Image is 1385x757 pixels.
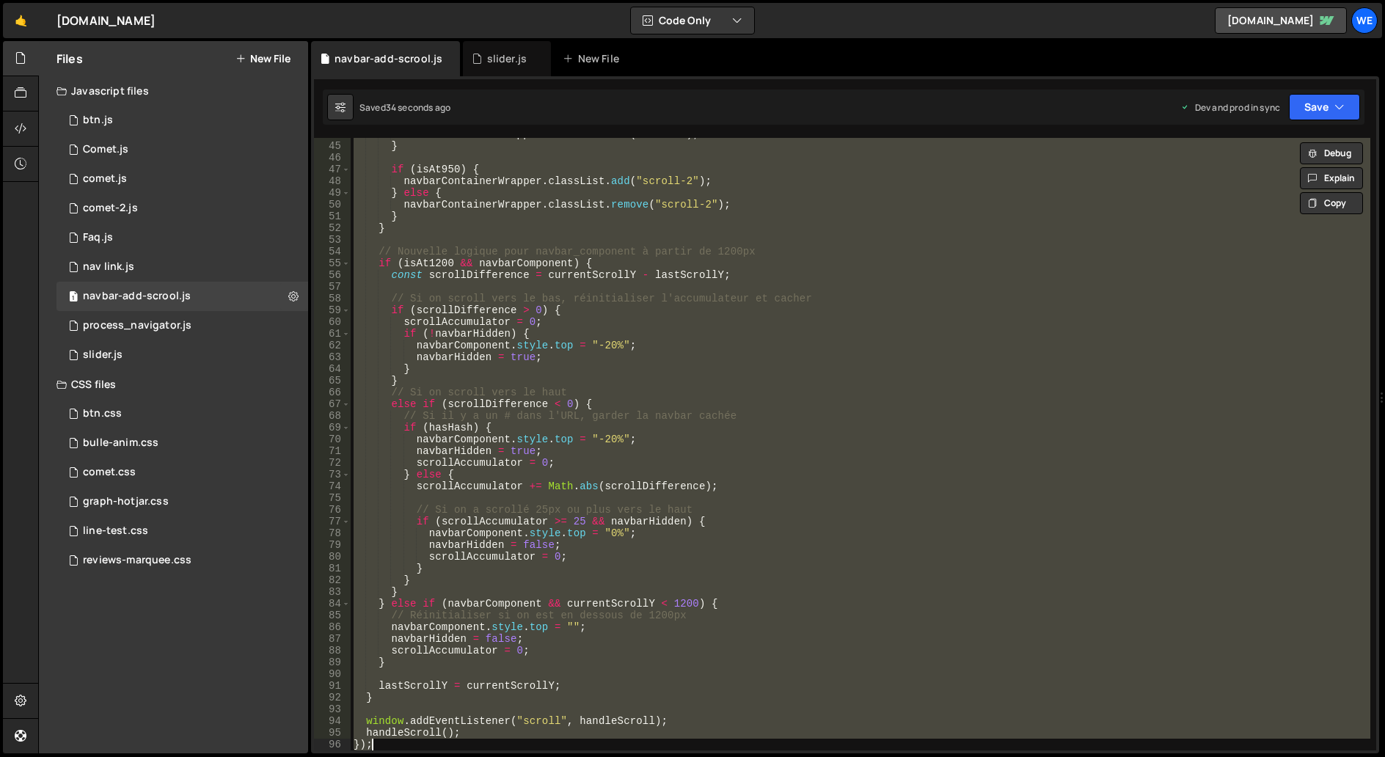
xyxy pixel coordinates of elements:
div: 67 [314,398,351,410]
div: 75 [314,492,351,504]
div: 70 [314,434,351,445]
button: Code Only [631,7,754,34]
div: 17167/47401.js [56,106,308,135]
div: Faq.js [83,231,113,244]
div: navbar-add-scrool.js [83,290,191,303]
div: btn.css [83,407,122,420]
div: 17167/47443.js [56,282,308,311]
div: 78 [314,527,351,539]
div: 87 [314,633,351,645]
div: 55 [314,257,351,269]
div: 17167/47466.js [56,311,308,340]
div: 73 [314,469,351,480]
div: 17167/47512.js [56,252,308,282]
div: 45 [314,140,351,152]
div: 85 [314,610,351,621]
div: Dev and prod in sync [1180,101,1280,114]
div: 49 [314,187,351,199]
div: navbar-add-scrool.js [335,51,442,66]
div: 17167/47858.css [56,487,308,516]
div: nav link.js [83,260,134,274]
div: slider.js [487,51,527,66]
div: 17167/47522.js [56,340,308,370]
div: 77 [314,516,351,527]
div: 94 [314,715,351,727]
button: Save [1289,94,1360,120]
div: 17167/47405.js [56,194,308,223]
div: 60 [314,316,351,328]
button: Debug [1300,142,1363,164]
h2: Files [56,51,83,67]
div: CSS files [39,370,308,399]
div: 57 [314,281,351,293]
div: 48 [314,175,351,187]
div: 93 [314,703,351,715]
div: 88 [314,645,351,657]
div: 86 [314,621,351,633]
div: 17167/47404.js [56,135,308,164]
div: 84 [314,598,351,610]
div: comet.css [83,466,136,479]
button: New File [235,53,290,65]
div: 65 [314,375,351,387]
span: 1 [69,292,78,304]
a: [DOMAIN_NAME] [1215,7,1347,34]
div: 80 [314,551,351,563]
div: 61 [314,328,351,340]
div: process_navigator.js [83,319,191,332]
div: 63 [314,351,351,363]
div: 17167/47403.css [56,516,308,546]
div: btn.js [83,114,113,127]
div: 71 [314,445,351,457]
div: 56 [314,269,351,281]
div: 17167/47906.css [56,546,308,575]
div: 53 [314,234,351,246]
div: 79 [314,539,351,551]
div: 59 [314,304,351,316]
div: Comet.js [83,143,128,156]
div: 62 [314,340,351,351]
div: bulle-anim.css [83,436,158,450]
div: 64 [314,363,351,375]
div: 81 [314,563,351,574]
div: Javascript files [39,76,308,106]
div: 68 [314,410,351,422]
div: 52 [314,222,351,234]
div: 82 [314,574,351,586]
div: line-test.css [83,524,148,538]
div: slider.js [83,348,123,362]
div: 46 [314,152,351,164]
div: 76 [314,504,351,516]
div: 58 [314,293,351,304]
div: 51 [314,211,351,222]
div: 96 [314,739,351,750]
button: Copy [1300,192,1363,214]
div: 17167/47836.css [56,399,308,428]
div: Saved [359,101,450,114]
div: 69 [314,422,351,434]
div: 92 [314,692,351,703]
div: 90 [314,668,351,680]
div: 34 seconds ago [386,101,450,114]
div: 17167/47672.js [56,223,308,252]
div: 47 [314,164,351,175]
div: 66 [314,387,351,398]
a: We [1351,7,1378,34]
div: 74 [314,480,351,492]
div: 17167/47408.css [56,458,308,487]
div: 17167/47828.css [56,428,308,458]
div: 83 [314,586,351,598]
div: reviews-marquee.css [83,554,191,567]
div: New File [563,51,624,66]
div: 95 [314,727,351,739]
div: 17167/47407.js [56,164,308,194]
div: comet-2.js [83,202,138,215]
div: [DOMAIN_NAME] [56,12,156,29]
div: 89 [314,657,351,668]
div: comet.js [83,172,127,186]
div: 54 [314,246,351,257]
button: Explain [1300,167,1363,189]
div: 72 [314,457,351,469]
div: 91 [314,680,351,692]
